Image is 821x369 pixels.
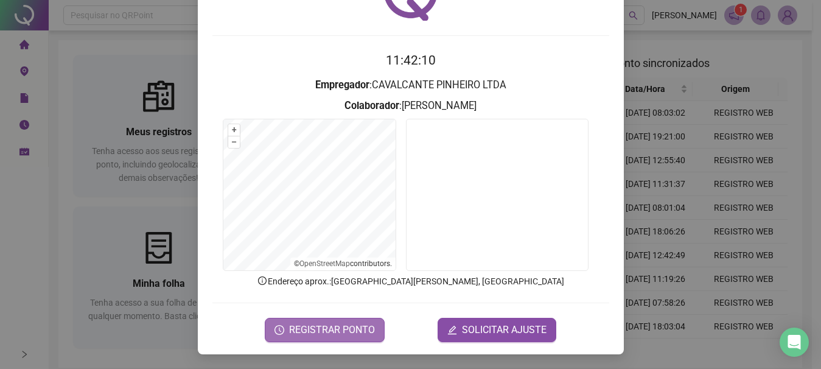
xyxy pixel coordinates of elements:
[438,318,556,342] button: editSOLICITAR AJUSTE
[447,325,457,335] span: edit
[462,323,547,337] span: SOLICITAR AJUSTE
[315,79,369,91] strong: Empregador
[228,124,240,136] button: +
[212,77,609,93] h3: : CAVALCANTE PINHEIRO LTDA
[344,100,399,111] strong: Colaborador
[265,318,385,342] button: REGISTRAR PONTO
[780,328,809,357] div: Open Intercom Messenger
[212,275,609,288] p: Endereço aprox. : [GEOGRAPHIC_DATA][PERSON_NAME], [GEOGRAPHIC_DATA]
[212,98,609,114] h3: : [PERSON_NAME]
[294,259,392,268] li: © contributors.
[299,259,350,268] a: OpenStreetMap
[274,325,284,335] span: clock-circle
[257,275,268,286] span: info-circle
[228,136,240,148] button: –
[289,323,375,337] span: REGISTRAR PONTO
[386,53,436,68] time: 11:42:10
